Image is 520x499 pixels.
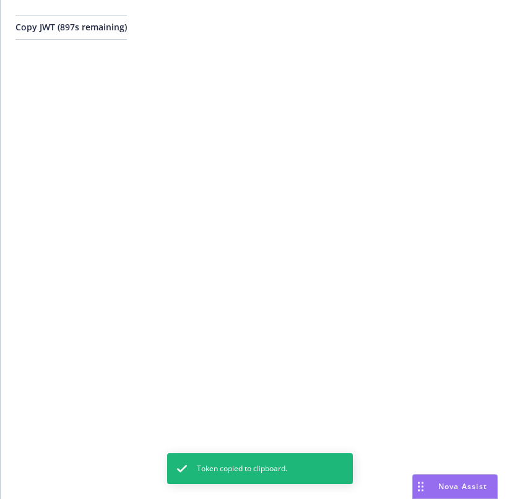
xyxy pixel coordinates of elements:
button: Nova Assist [412,474,498,499]
span: Copy JWT ( 897 s remaining) [15,21,127,33]
span: Nova Assist [438,481,487,492]
span: Token copied to clipboard. [197,463,287,474]
button: Copy JWT (897s remaining) [15,15,127,40]
div: Drag to move [413,475,428,498]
